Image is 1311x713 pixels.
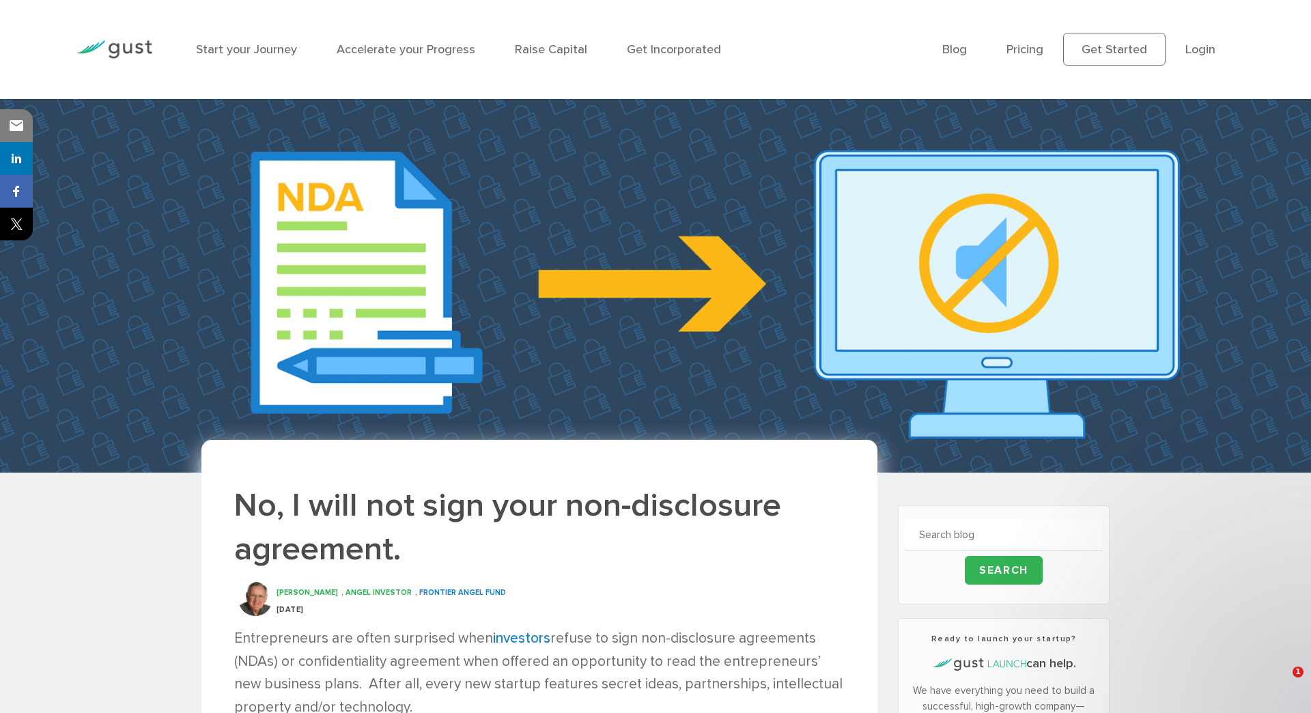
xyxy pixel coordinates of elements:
[905,655,1102,673] h4: can help.
[415,588,506,597] span: , Frontier Angel Fund
[337,42,475,57] a: Accelerate your Progress
[942,42,967,57] a: Blog
[341,588,412,597] span: , Angel Investor
[238,582,272,616] img: Bill Payne
[1185,42,1215,57] a: Login
[1006,42,1043,57] a: Pricing
[905,520,1102,550] input: Search blog
[627,42,721,57] a: Get Incorporated
[1063,33,1166,66] a: Get Started
[1265,667,1297,699] iframe: Intercom live chat
[277,588,338,597] span: [PERSON_NAME]
[1293,667,1303,677] span: 1
[277,605,304,614] span: [DATE]
[196,42,297,57] a: Start your Journey
[493,630,550,647] a: investors
[76,40,152,59] img: Gust Logo
[234,484,845,571] h1: No, I will not sign your non-disclosure agreement.
[965,556,1043,585] input: Search
[905,632,1102,645] h3: Ready to launch your startup?
[515,42,587,57] a: Raise Capital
